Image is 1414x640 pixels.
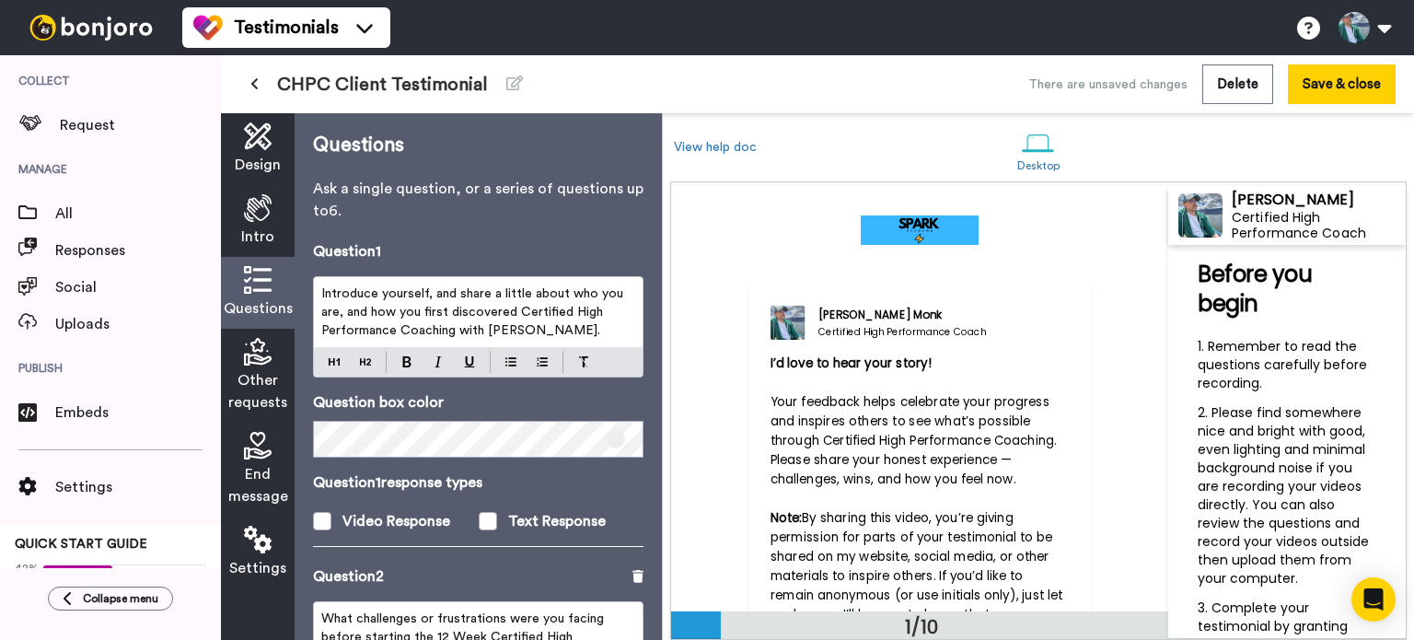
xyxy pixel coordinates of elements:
img: Certified High Performance Coach [771,306,806,341]
button: Collapse menu [48,587,173,611]
span: Embeds [55,401,221,424]
div: 1/10 [877,614,966,640]
span: Uploads [55,313,221,335]
button: Delete [1202,64,1273,104]
span: QUICK START GUIDE [15,538,147,551]
span: CHPC Client Testimonial [277,72,488,98]
div: [PERSON_NAME] [1232,191,1405,208]
p: Question 1 [313,240,381,262]
img: bj-logo-header-white.svg [22,15,160,41]
span: Request [60,114,221,136]
span: Note: [771,509,803,527]
span: Collapse menu [83,591,158,606]
img: heading-two-block.svg [360,355,371,369]
img: italic-mark.svg [435,356,442,367]
div: Certified High Performance Coach [818,325,986,339]
button: Save & close [1288,64,1396,104]
div: Desktop [1017,159,1060,172]
img: underline-mark.svg [464,356,475,367]
span: By sharing this video, you’re giving permission for parts of your testimonial to be shared on my ... [771,509,1067,623]
a: View help doc [674,141,757,154]
span: Settings [229,557,286,579]
span: Before you begin [1198,259,1317,319]
span: Other requests [228,369,287,413]
img: heading-one-block.svg [329,355,340,369]
p: Question 2 [313,565,384,588]
span: End message [228,463,288,507]
a: Desktop [1008,118,1070,181]
img: tm-color.svg [193,13,223,42]
span: I’d love to hear your story! [771,355,933,372]
p: Ask a single question, or a series of questions up to 6 . [313,178,643,222]
span: Remember to read the questions carefully before recording. [1198,337,1371,392]
div: Video Response [342,510,450,532]
span: Settings [55,476,221,498]
img: Profile Image [1178,193,1223,238]
img: bold-mark.svg [402,356,411,367]
div: Open Intercom Messenger [1351,577,1396,622]
span: 42% [15,561,39,576]
img: 54cbeec9-7c0d-42a2-a7ad-33bb2b79c541 [861,215,979,245]
span: Social [55,276,221,298]
div: [PERSON_NAME] Monk [818,307,986,323]
span: Your feedback helps celebrate your progress and inspires others to see what’s possible through Ce... [771,393,1060,488]
span: Intro [241,226,274,248]
img: numbered-block.svg [537,355,548,369]
div: There are unsaved changes [1028,76,1188,94]
span: All [55,203,221,225]
p: Question box color [313,391,643,413]
img: bulleted-block.svg [505,355,516,369]
span: Questions [224,297,293,320]
span: Design [235,154,281,176]
span: Introduce yourself, and share a little about who you are, and how you first discovered Certified ... [321,287,627,337]
span: Responses [55,239,221,262]
span: Testimonials [234,15,339,41]
p: Questions [313,132,643,159]
span: Please find somewhere nice and bright with good, even lighting and minimal background noise if yo... [1198,403,1373,588]
div: Text Response [508,510,606,532]
div: Certified High Performance Coach [1232,210,1405,241]
p: Question 1 response types [313,471,643,494]
img: clear-format.svg [578,356,589,367]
